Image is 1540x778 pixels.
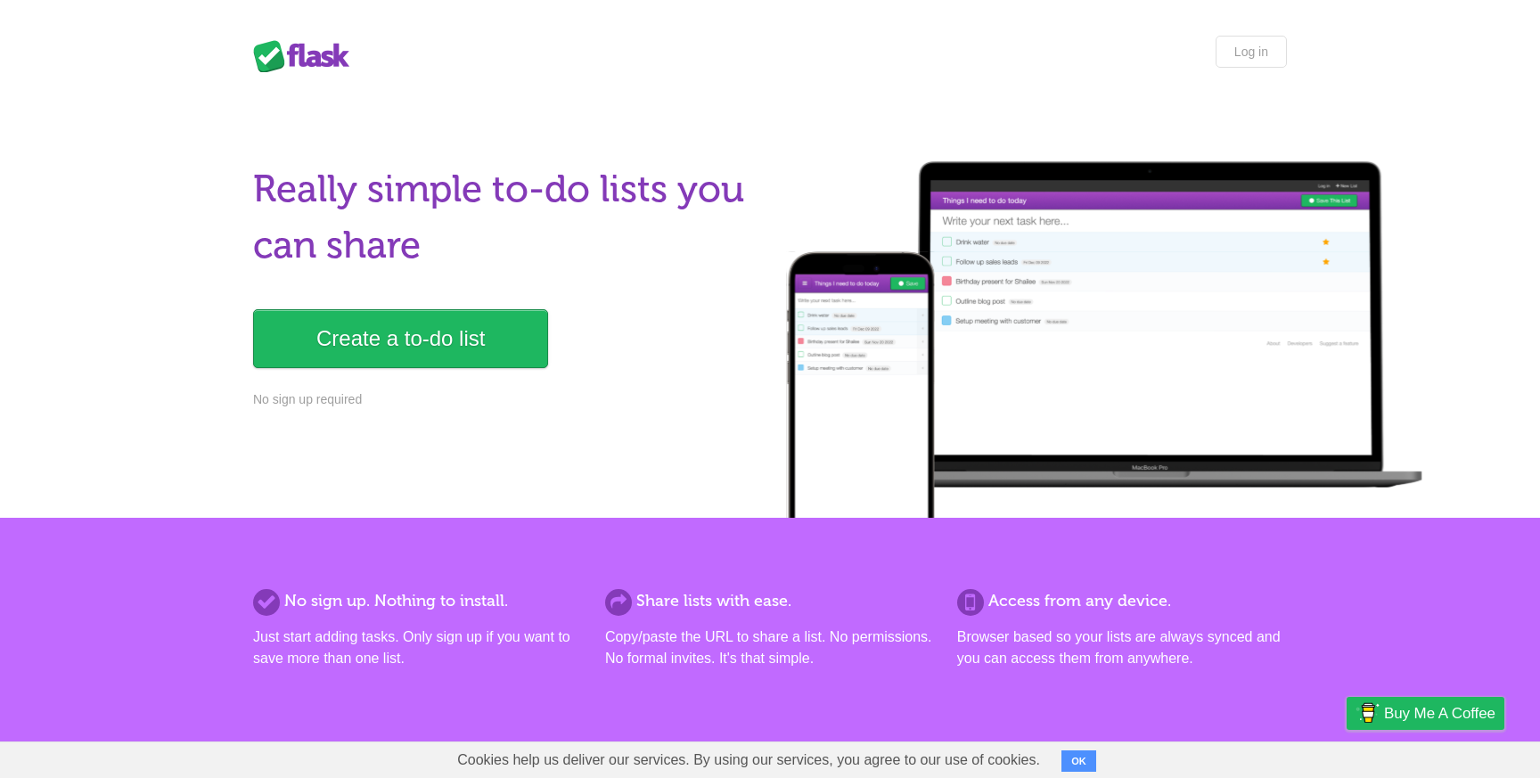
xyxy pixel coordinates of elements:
[253,161,759,274] h1: Really simple to-do lists you can share
[253,390,759,409] p: No sign up required
[957,626,1287,669] p: Browser based so your lists are always synced and you can access them from anywhere.
[1384,698,1495,729] span: Buy me a coffee
[957,589,1287,613] h2: Access from any device.
[253,40,360,72] div: Flask Lists
[1216,36,1287,68] a: Log in
[253,626,583,669] p: Just start adding tasks. Only sign up if you want to save more than one list.
[605,589,935,613] h2: Share lists with ease.
[253,309,548,368] a: Create a to-do list
[605,626,935,669] p: Copy/paste the URL to share a list. No permissions. No formal invites. It's that simple.
[439,742,1058,778] span: Cookies help us deliver our services. By using our services, you agree to our use of cookies.
[253,589,583,613] h2: No sign up. Nothing to install.
[1061,750,1096,772] button: OK
[1356,698,1380,728] img: Buy me a coffee
[1347,697,1504,730] a: Buy me a coffee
